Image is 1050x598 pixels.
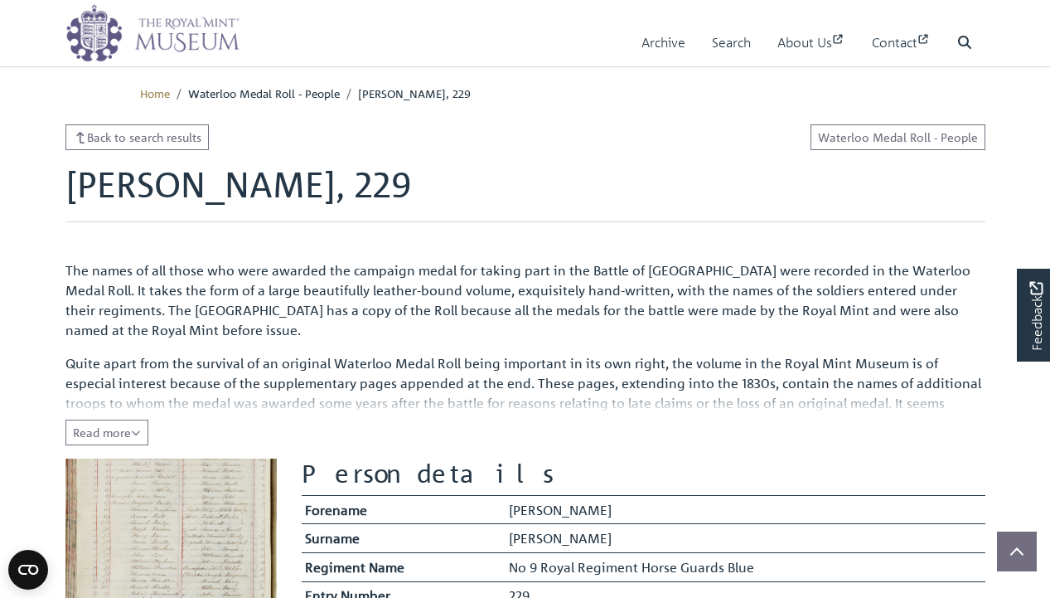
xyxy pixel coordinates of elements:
[65,4,240,62] img: logo_wide.png
[505,524,985,553] td: [PERSON_NAME]
[1017,269,1050,362] a: Would you like to provide feedback?
[65,355,981,451] span: Quite apart from the survival of an original Waterloo Medal Roll being important in its own right...
[1026,282,1046,351] span: Feedback
[188,85,340,100] span: Waterloo Medal Roll - People
[302,459,985,489] h2: Person details
[712,19,751,66] a: Search
[140,85,170,100] a: Home
[65,262,970,338] span: The names of all those who were awarded the campaign medal for taking part in the Battle of [GEOG...
[872,19,931,66] a: Contact
[641,19,685,66] a: Archive
[997,532,1037,571] button: Scroll to top
[302,524,506,553] th: Surname
[302,495,506,524] th: Forename
[358,85,471,100] span: [PERSON_NAME], 229
[810,124,985,150] a: Waterloo Medal Roll - People
[73,425,141,440] span: Read more
[65,124,210,150] a: Back to search results
[8,550,48,590] button: Open CMP widget
[505,495,985,524] td: [PERSON_NAME]
[65,420,148,445] button: Read all of the content
[302,552,506,581] th: Regiment Name
[65,163,985,221] h1: [PERSON_NAME], 229
[505,552,985,581] td: No 9 Royal Regiment Horse Guards Blue
[777,19,845,66] a: About Us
